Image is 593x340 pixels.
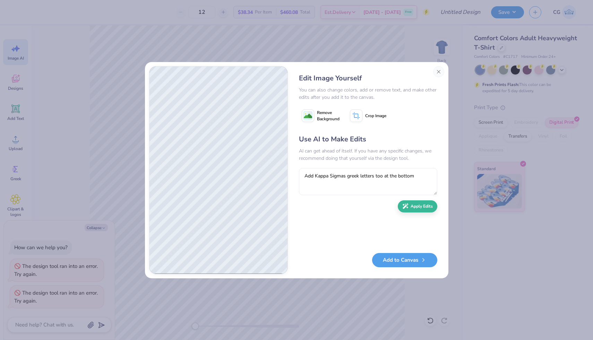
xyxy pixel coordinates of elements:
button: Close [433,66,444,77]
div: You can also change colors, add or remove text, and make other edits after you add it to the canvas. [299,86,437,101]
button: Apply Edits [398,200,437,212]
div: Use AI to Make Edits [299,134,437,145]
button: Add to Canvas [372,253,437,267]
button: Crop Image [347,107,390,124]
div: AI can get ahead of itself. If you have any specific changes, we recommend doing that yourself vi... [299,147,437,162]
button: Remove Background [299,107,342,124]
div: Edit Image Yourself [299,73,437,84]
textarea: To enrich screen reader interactions, please activate Accessibility in Grammarly extension settings [299,168,437,195]
span: Remove Background [317,110,340,122]
span: Crop Image [365,113,386,119]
